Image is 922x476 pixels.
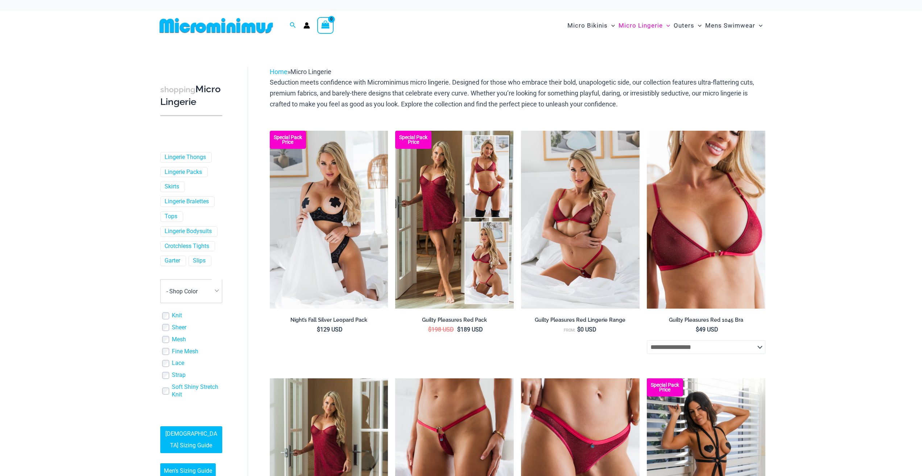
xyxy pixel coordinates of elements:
[165,243,209,250] a: Crotchless Tights
[317,326,343,333] bdi: 129 USD
[270,317,388,324] h2: Night’s Fall Silver Leopard Pack
[317,326,320,333] span: $
[521,317,640,324] h2: Guilty Pleasures Red Lingerie Range
[270,131,388,309] a: Nights Fall Silver Leopard 1036 Bra 6046 Thong 09v2 Nights Fall Silver Leopard 1036 Bra 6046 Thon...
[172,348,198,355] a: Fine Mesh
[428,326,431,333] span: $
[270,131,388,309] img: Nights Fall Silver Leopard 1036 Bra 6046 Thong 09v2
[395,131,514,309] a: Guilty Pleasures Red Collection Pack F Guilty Pleasures Red Collection Pack BGuilty Pleasures Red...
[457,326,483,333] bdi: 189 USD
[457,326,460,333] span: $
[647,317,765,326] a: Guilty Pleasures Red 1045 Bra
[270,68,288,76] a: Home
[165,213,177,220] a: Tops
[395,131,514,309] img: Guilty Pleasures Red Collection Pack F
[160,426,222,453] a: [DEMOGRAPHIC_DATA] Sizing Guide
[694,16,702,35] span: Menu Toggle
[696,326,699,333] span: $
[647,317,765,324] h2: Guilty Pleasures Red 1045 Bra
[619,16,663,35] span: Micro Lingerie
[755,16,762,35] span: Menu Toggle
[172,336,186,343] a: Mesh
[521,131,640,309] img: Guilty Pleasures Red 1045 Bra 689 Micro 05
[395,317,514,324] h2: Guilty Pleasures Red Pack
[161,280,222,303] span: - Shop Color
[270,77,765,109] p: Seduction meets confidence with Microminimus micro lingerie. Designed for those who embrace their...
[521,131,640,309] a: Guilty Pleasures Red 1045 Bra 689 Micro 05Guilty Pleasures Red 1045 Bra 689 Micro 06Guilty Pleasu...
[193,257,206,265] a: Slips
[672,15,703,37] a: OutersMenu ToggleMenu Toggle
[663,16,670,35] span: Menu Toggle
[705,16,755,35] span: Mens Swimwear
[290,21,296,30] a: Search icon link
[647,131,765,309] a: Guilty Pleasures Red 1045 Bra 01Guilty Pleasures Red 1045 Bra 02Guilty Pleasures Red 1045 Bra 02
[172,371,186,379] a: Strap
[608,16,615,35] span: Menu Toggle
[696,326,718,333] bdi: 49 USD
[428,326,454,333] bdi: 198 USD
[165,198,209,206] a: Lingerie Bralettes
[270,135,306,145] b: Special Pack Price
[172,383,222,399] a: Soft Shiny Stretch Knit
[172,359,184,367] a: Lace
[647,131,765,309] img: Guilty Pleasures Red 1045 Bra 01
[165,228,212,235] a: Lingerie Bodysuits
[166,288,198,295] span: - Shop Color
[270,68,331,76] span: »
[172,312,182,320] a: Knit
[521,317,640,326] a: Guilty Pleasures Red Lingerie Range
[157,17,276,34] img: MM SHOP LOGO FLAT
[172,324,186,331] a: Sheer
[564,328,575,333] span: From:
[617,15,672,37] a: Micro LingerieMenu ToggleMenu Toggle
[317,17,334,34] a: View Shopping Cart, empty
[160,279,222,303] span: - Shop Color
[160,83,222,108] h3: Micro Lingerie
[303,22,310,29] a: Account icon link
[165,168,202,176] a: Lingerie Packs
[647,383,683,392] b: Special Pack Price
[290,68,331,76] span: Micro Lingerie
[566,15,617,37] a: Micro BikinisMenu ToggleMenu Toggle
[270,317,388,326] a: Night’s Fall Silver Leopard Pack
[165,154,206,161] a: Lingerie Thongs
[165,257,180,265] a: Garter
[567,16,608,35] span: Micro Bikinis
[395,135,431,145] b: Special Pack Price
[395,317,514,326] a: Guilty Pleasures Red Pack
[674,16,694,35] span: Outers
[577,326,596,333] bdi: 0 USD
[165,183,179,191] a: Skirts
[703,15,764,37] a: Mens SwimwearMenu ToggleMenu Toggle
[160,85,195,94] span: shopping
[565,13,766,38] nav: Site Navigation
[577,326,580,333] span: $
